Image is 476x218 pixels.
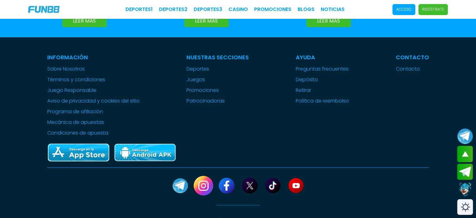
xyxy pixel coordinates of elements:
a: Deportes [187,65,249,73]
a: Retirar [296,87,349,94]
a: Condiciones de apuesta [47,129,140,137]
button: Contact customer service [457,181,473,198]
a: Depósito [296,76,349,83]
button: LEER MÁS [62,15,107,27]
a: Deportes3 [194,6,222,13]
button: Join telegram [457,164,473,180]
a: Promociones [254,6,291,13]
a: Patrocinadoras [187,97,249,105]
p: Contacto [396,53,429,61]
a: Política de reembolso [296,97,349,105]
div: Switch theme [457,199,473,215]
p: Ayuda [296,53,349,61]
button: Join telegram channel [457,128,473,144]
a: Deportes1 [125,6,153,13]
a: Juego Responsable [47,87,140,94]
p: Nuestras Secciones [187,53,249,61]
button: Juegos [187,76,205,83]
a: Programa de afiliación [47,108,140,115]
p: Acceso [396,7,412,12]
img: Company Logo [28,6,59,13]
a: Promociones [187,87,249,94]
button: LEER MÁS [184,15,229,27]
a: Preguntas frecuentes [296,65,349,73]
a: Aviso de privacidad y cookies del sitio [47,97,140,105]
p: Información [47,53,140,61]
button: LEER MÁS [306,15,351,27]
img: Play Store [114,143,176,163]
a: NOTICIAS [321,6,345,13]
a: Términos y condiciones [47,76,140,83]
a: CASINO [228,6,248,13]
a: BLOGS [298,6,315,13]
img: App Store [47,143,110,163]
a: Contacto [396,65,429,73]
a: Deportes2 [159,6,187,13]
a: Mecánica de apuestas [47,119,140,126]
a: Sobre Nosotros [47,65,140,73]
p: Regístrate [422,7,444,12]
button: scroll up [457,146,473,162]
